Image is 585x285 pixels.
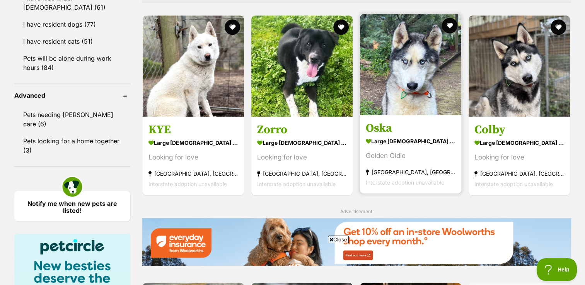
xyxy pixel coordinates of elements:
[148,122,238,137] h3: KYE
[14,191,130,221] a: Notify me when new pets are listed!
[142,218,571,267] a: Everyday Insurance promotional banner
[257,122,347,137] h3: Zorro
[148,168,238,178] strong: [GEOGRAPHIC_DATA], [GEOGRAPHIC_DATA]
[474,180,553,187] span: Interstate adoption unavailable
[251,116,353,195] a: Zorro large [DEMOGRAPHIC_DATA] Dog Looking for love [GEOGRAPHIC_DATA], [GEOGRAPHIC_DATA] Intersta...
[251,15,353,117] img: Zorro - Mixed breed Dog
[257,137,347,148] strong: large [DEMOGRAPHIC_DATA] Dog
[474,152,564,162] div: Looking for love
[474,122,564,137] h3: Colby
[148,180,227,187] span: Interstate adoption unavailable
[142,218,571,265] img: Everyday Insurance promotional banner
[537,258,577,281] iframe: Help Scout Beacon - Open
[148,137,238,148] strong: large [DEMOGRAPHIC_DATA] Dog
[148,152,238,162] div: Looking for love
[257,152,347,162] div: Looking for love
[366,166,455,177] strong: [GEOGRAPHIC_DATA], [GEOGRAPHIC_DATA]
[14,16,130,32] a: I have resident dogs (77)
[257,180,336,187] span: Interstate adoption unavailable
[469,15,570,117] img: Colby - Siberian Husky Dog
[469,116,570,195] a: Colby large [DEMOGRAPHIC_DATA] Dog Looking for love [GEOGRAPHIC_DATA], [GEOGRAPHIC_DATA] Intersta...
[14,33,130,49] a: I have resident cats (51)
[14,133,130,158] a: Pets looking for a home together (3)
[14,50,130,76] a: Pets will be alone during work hours (84)
[143,15,244,117] img: KYE - Siberian Husky Dog
[333,19,349,35] button: favourite
[360,14,461,115] img: Oska - Siberian Husky Dog
[143,116,244,195] a: KYE large [DEMOGRAPHIC_DATA] Dog Looking for love [GEOGRAPHIC_DATA], [GEOGRAPHIC_DATA] Interstate...
[225,19,240,35] button: favourite
[152,246,433,281] iframe: Advertisement
[328,236,349,243] span: Close
[442,18,457,33] button: favourite
[366,179,444,185] span: Interstate adoption unavailable
[14,107,130,132] a: Pets needing [PERSON_NAME] care (6)
[360,115,461,193] a: Oska large [DEMOGRAPHIC_DATA] Dog Golden Oldie [GEOGRAPHIC_DATA], [GEOGRAPHIC_DATA] Interstate ad...
[474,137,564,148] strong: large [DEMOGRAPHIC_DATA] Dog
[257,168,347,178] strong: [GEOGRAPHIC_DATA], [GEOGRAPHIC_DATA]
[340,209,372,214] span: Advertisement
[366,120,455,135] h3: Oska
[366,150,455,161] div: Golden Oldie
[14,92,130,99] header: Advanced
[366,135,455,146] strong: large [DEMOGRAPHIC_DATA] Dog
[474,168,564,178] strong: [GEOGRAPHIC_DATA], [GEOGRAPHIC_DATA]
[551,19,566,35] button: favourite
